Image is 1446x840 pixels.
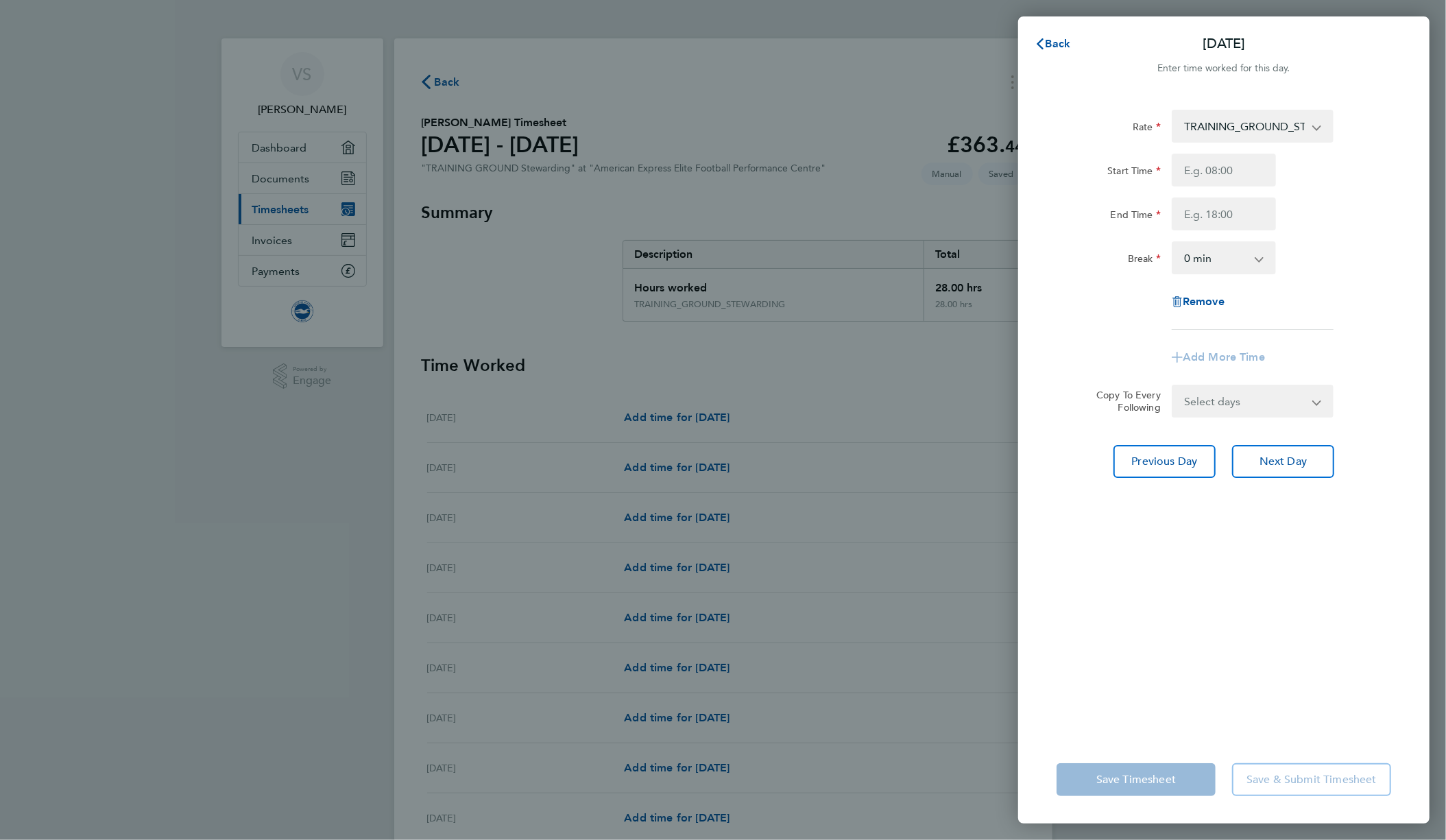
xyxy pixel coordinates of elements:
[1018,60,1430,77] div: Enter time worked for this day.
[1172,296,1225,307] button: Remove
[1172,197,1276,230] input: E.g. 18:00
[1232,445,1334,478] button: Next Day
[1260,455,1307,468] span: Next Day
[1128,252,1161,269] label: Break
[1172,154,1276,187] input: E.g. 08:00
[1203,34,1245,53] p: [DATE]
[1107,165,1161,181] label: Start Time
[1046,37,1071,50] span: Back
[1111,208,1161,225] label: End Time
[1133,121,1161,137] label: Rate
[1183,295,1225,308] span: Remove
[1113,445,1216,478] button: Previous Day
[1132,455,1198,468] span: Previous Day
[1021,30,1085,58] button: Back
[1085,389,1161,413] label: Copy To Every Following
